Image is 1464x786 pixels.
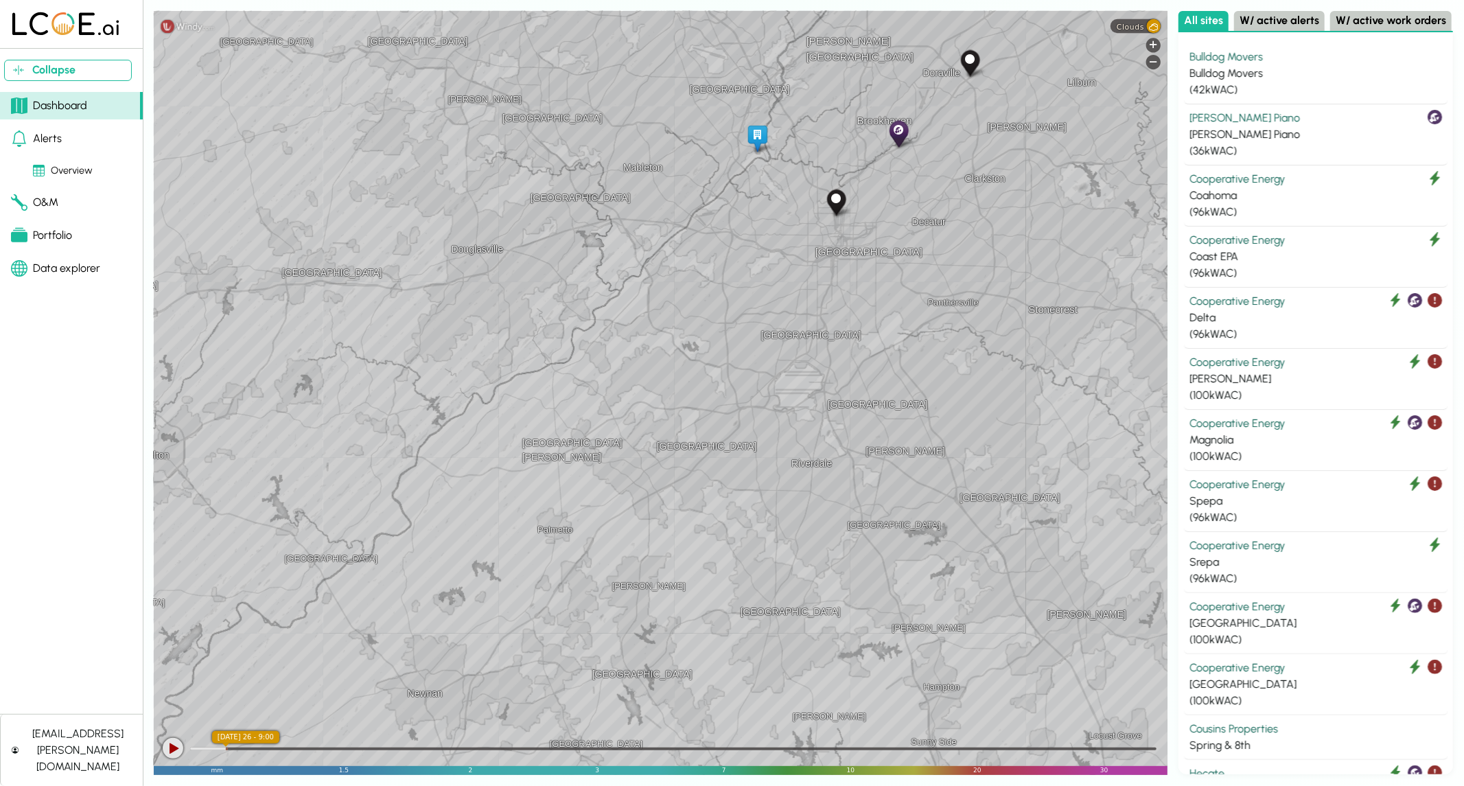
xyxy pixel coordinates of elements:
div: Bulldog Movers [1189,65,1442,82]
div: Cooperative Energy [1189,232,1442,248]
div: Bulldog Movers [958,47,982,78]
div: O&M [11,194,58,211]
div: [DATE] 26 - 9:00 [212,731,279,743]
div: [PERSON_NAME] Piano [1189,126,1442,143]
button: Bulldog Movers Bulldog Movers (42kWAC) [1184,43,1448,104]
div: Cooper Piano [887,118,911,149]
div: Alerts [11,130,62,147]
div: Portfolio [11,227,72,244]
button: Cooperative Energy Srepa (96kWAC) [1184,532,1448,593]
div: Operations Center [745,123,769,154]
div: Cooperative Energy [1189,476,1442,493]
div: [PERSON_NAME] [1189,371,1442,387]
div: Data explorer [11,260,100,277]
button: Collapse [4,60,132,81]
div: ( 96 kWAC) [1189,326,1442,343]
div: [EMAIL_ADDRESS][PERSON_NAME][DOMAIN_NAME] [24,726,132,775]
div: ( 100 kWAC) [1189,448,1442,465]
span: Clouds [1117,22,1144,31]
div: Spring & 8th [1189,737,1442,754]
div: ( 96 kWAC) [1189,204,1442,220]
div: Hecate [1189,765,1442,782]
div: ( 100 kWAC) [1189,632,1442,648]
button: Cooperative Energy [GEOGRAPHIC_DATA] (100kWAC) [1184,593,1448,654]
div: Srepa [1189,554,1442,570]
div: Cooperative Energy [1189,538,1442,554]
div: Cousins Properties [1189,721,1442,737]
div: Cooperative Energy [1189,354,1442,371]
div: ( 42 kWAC) [1189,82,1442,98]
div: Coast EPA [1189,248,1442,265]
div: Cooperative Energy [1189,415,1442,432]
div: Cooperative Energy [1189,660,1442,676]
div: Coahoma [1189,187,1442,204]
div: [PERSON_NAME] Piano [1189,110,1442,126]
div: Bulldog Movers [1189,49,1442,65]
button: [PERSON_NAME] Piano [PERSON_NAME] Piano (36kWAC) [1184,104,1448,165]
div: ( 100 kWAC) [1189,693,1442,709]
button: Cooperative Energy Delta (96kWAC) [1184,288,1448,349]
div: Zoom out [1146,55,1161,69]
button: Cooperative Energy [GEOGRAPHIC_DATA] (100kWAC) [1184,654,1448,715]
button: Cousins Properties Spring & 8th [1184,715,1448,760]
button: Cooperative Energy Coahoma (96kWAC) [1184,165,1448,227]
div: ( 96 kWAC) [1189,265,1442,281]
div: Spepa [1189,493,1442,509]
div: Cooperative Energy [1189,171,1442,187]
div: ( 100 kWAC) [1189,387,1442,404]
button: Cooperative Energy [PERSON_NAME] (100kWAC) [1184,349,1448,410]
div: Overview [33,163,93,178]
button: W/ active alerts [1234,11,1325,31]
div: [GEOGRAPHIC_DATA] [1189,615,1442,632]
div: Spring & 8th [824,187,848,218]
div: ( 96 kWAC) [1189,509,1442,526]
div: Zoom in [1146,38,1161,52]
button: Cooperative Energy Coast EPA (96kWAC) [1184,227,1448,288]
div: Cooperative Energy [1189,599,1442,615]
button: All sites [1178,11,1229,31]
div: Select site list category [1178,11,1453,32]
div: Delta [1189,310,1442,326]
div: Magnolia [1189,432,1442,448]
div: local time [212,731,279,743]
div: Cooperative Energy [1189,293,1442,310]
div: [GEOGRAPHIC_DATA] [1189,676,1442,693]
button: W/ active work orders [1330,11,1452,31]
button: Cooperative Energy Spepa (96kWAC) [1184,471,1448,532]
button: Cooperative Energy Magnolia (100kWAC) [1184,410,1448,471]
div: ( 36 kWAC) [1189,143,1442,159]
div: ( 96 kWAC) [1189,570,1442,587]
div: Dashboard [11,97,87,114]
